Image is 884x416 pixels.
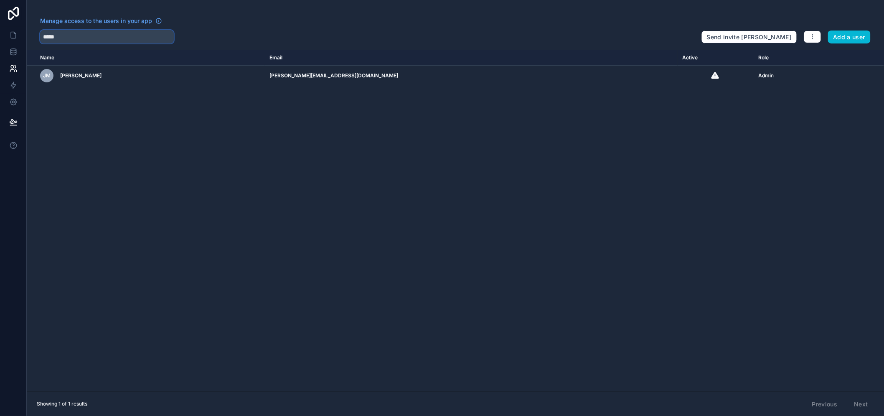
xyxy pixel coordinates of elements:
[27,50,884,392] div: scrollable content
[758,72,774,79] span: Admin
[264,66,678,86] td: [PERSON_NAME][EMAIL_ADDRESS][DOMAIN_NAME]
[37,401,87,407] span: Showing 1 of 1 results
[43,72,51,79] span: JM
[40,17,152,25] span: Manage access to the users in your app
[27,50,264,66] th: Name
[828,31,871,44] button: Add a user
[701,31,797,44] button: Send invite [PERSON_NAME]
[40,17,162,25] a: Manage access to the users in your app
[264,50,678,66] th: Email
[60,72,102,79] span: [PERSON_NAME]
[678,50,754,66] th: Active
[753,50,829,66] th: Role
